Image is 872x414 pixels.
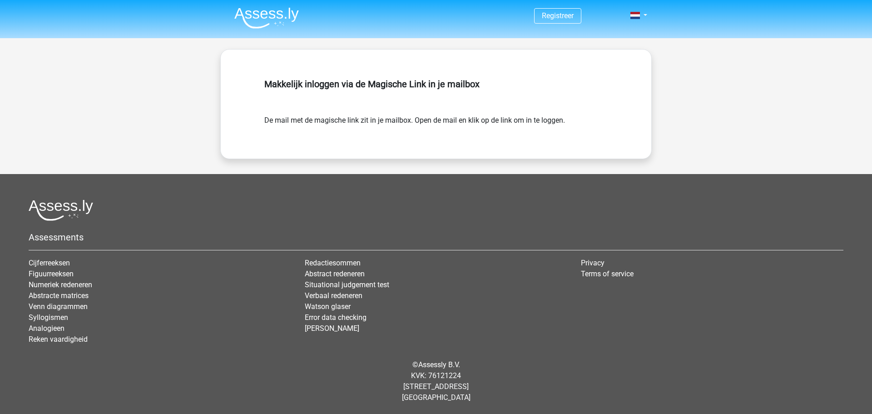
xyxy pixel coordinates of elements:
[29,313,68,322] a: Syllogismen
[305,324,359,333] a: [PERSON_NAME]
[305,280,389,289] a: Situational judgement test
[305,259,361,267] a: Redactiesommen
[305,291,362,300] a: Verbaal redeneren
[581,269,634,278] a: Terms of service
[29,302,88,311] a: Venn diagrammen
[418,360,460,369] a: Assessly B.V.
[29,280,92,289] a: Numeriek redeneren
[264,115,608,126] form: De mail met de magische link zit in je mailbox. Open de mail en klik op de link om in te loggen.
[29,232,843,243] h5: Assessments
[542,11,574,20] a: Registreer
[29,324,64,333] a: Analogieen
[29,200,93,221] img: Assessly logo
[29,335,88,344] a: Reken vaardigheid
[581,259,604,267] a: Privacy
[264,79,608,90] h5: Makkelijk inloggen via de Magische Link in je mailbox
[234,7,299,29] img: Assessly
[22,352,850,410] div: © KVK: 76121224 [STREET_ADDRESS] [GEOGRAPHIC_DATA]
[305,269,365,278] a: Abstract redeneren
[29,269,74,278] a: Figuurreeksen
[305,313,367,322] a: Error data checking
[305,302,351,311] a: Watson glaser
[29,291,89,300] a: Abstracte matrices
[29,259,70,267] a: Cijferreeksen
